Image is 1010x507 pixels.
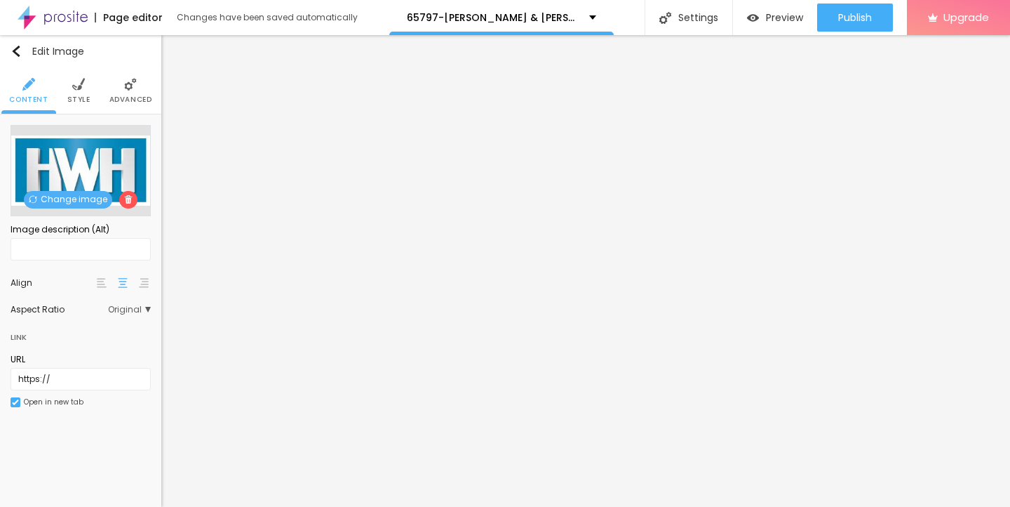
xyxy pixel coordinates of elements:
[11,46,84,57] div: Edit Image
[124,78,137,91] img: Icone
[11,223,151,236] div: Image description (Alt)
[11,329,27,345] div: Link
[139,278,149,288] img: paragraph-right-align.svg
[11,46,22,57] img: Icone
[943,11,989,23] span: Upgrade
[659,12,671,24] img: Icone
[24,191,112,209] span: Change image
[838,12,872,23] span: Publish
[97,278,107,288] img: paragraph-left-align.svg
[9,96,48,103] span: Content
[67,96,90,103] span: Style
[11,305,108,314] div: Aspect Ratio
[177,13,358,22] div: Changes have been saved automatically
[733,4,817,32] button: Preview
[766,12,803,23] span: Preview
[817,4,893,32] button: Publish
[118,278,128,288] img: paragraph-center-align.svg
[407,13,579,22] p: 65797-[PERSON_NAME] & [PERSON_NAME] GmbH & Co. KG
[747,12,759,24] img: view-1.svg
[11,279,95,287] div: Align
[161,35,1010,507] iframe: Editor
[24,399,83,406] div: Open in new tab
[29,195,37,204] img: Icone
[95,13,163,22] div: Page editor
[11,321,151,346] div: Link
[124,195,133,204] img: Icone
[108,305,151,314] span: Original
[109,96,152,103] span: Advanced
[12,399,19,406] img: Icone
[72,78,85,91] img: Icone
[22,78,35,91] img: Icone
[11,353,151,366] div: URL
